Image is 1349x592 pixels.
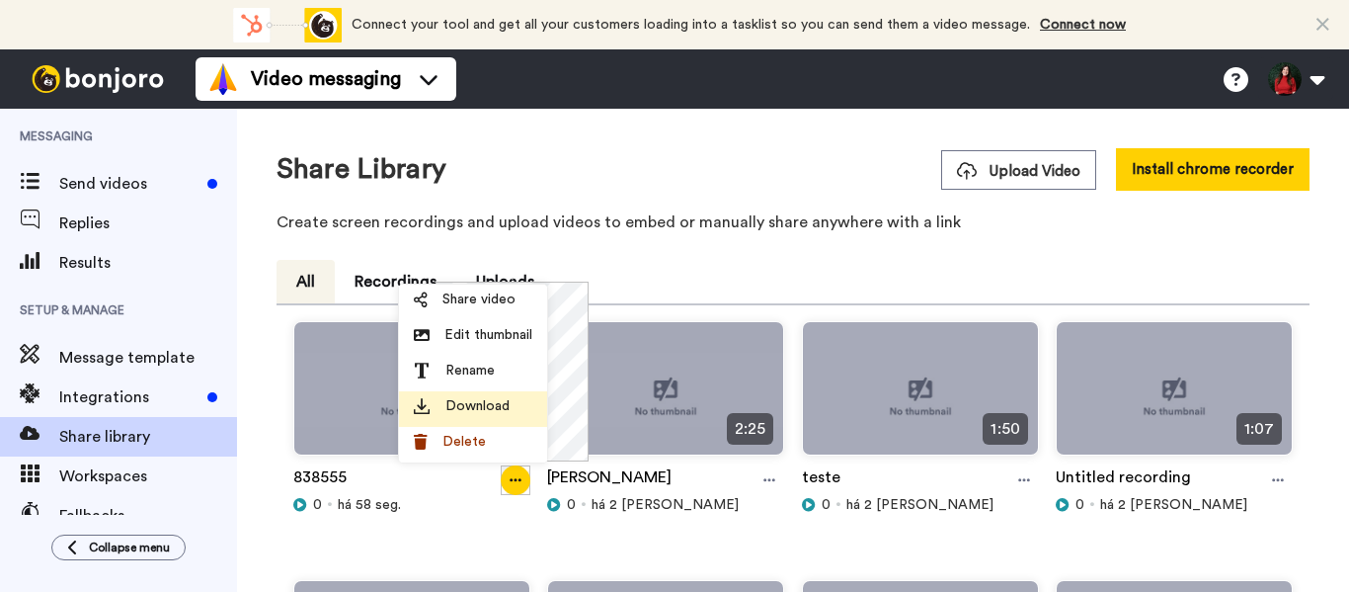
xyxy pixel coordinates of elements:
img: no-thumbnail.jpg [548,322,783,471]
button: All [277,260,335,303]
button: Uploads [456,260,554,303]
span: Replies [59,211,237,235]
button: Collapse menu [51,535,186,560]
a: Connect now [1040,18,1126,32]
span: Download [445,396,510,416]
span: Workspaces [59,465,237,488]
div: há 58 seg. [293,495,530,515]
img: bj-logo-header-white.svg [24,65,172,93]
span: Share video [442,290,516,309]
a: teste [802,465,840,495]
button: Recordings [335,260,456,303]
img: no-thumbnail.jpg [803,322,1038,471]
div: há 2 [PERSON_NAME] [1056,495,1293,515]
span: Fallbacks [59,504,237,528]
button: Upload Video [941,150,1096,190]
span: Video messaging [251,65,401,93]
div: há 2 [PERSON_NAME] [547,495,784,515]
span: Rename [445,361,495,381]
span: Delete [442,432,486,452]
span: Collapse menu [89,540,170,555]
img: no-thumbnail.jpg [1057,322,1292,471]
a: Untitled recording [1056,465,1191,495]
p: Create screen recordings and upload videos to embed or manually share anywhere with a link [277,211,1309,234]
div: animation [233,8,342,42]
a: [PERSON_NAME] [547,465,672,495]
div: há 2 [PERSON_NAME] [802,495,1039,515]
span: Share library [59,425,237,449]
img: vm-color.svg [207,63,239,95]
span: Message template [59,346,237,370]
span: 1:50 [983,413,1027,445]
img: no-thumbnail.jpg [294,322,529,471]
span: Edit thumbnail [444,325,532,345]
span: 0 [567,495,576,515]
span: 0 [313,495,322,515]
span: 1:07 [1236,413,1282,445]
a: 838555 [293,465,347,495]
span: Upload Video [957,161,1080,182]
h1: Share Library [277,154,446,185]
span: 0 [1075,495,1084,515]
span: Connect your tool and get all your customers loading into a tasklist so you can send them a video... [352,18,1030,32]
span: 0 [822,495,831,515]
span: 2:25 [727,413,773,445]
span: Send videos [59,172,199,196]
button: Install chrome recorder [1116,148,1309,191]
span: Results [59,251,237,275]
span: Integrations [59,385,199,409]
